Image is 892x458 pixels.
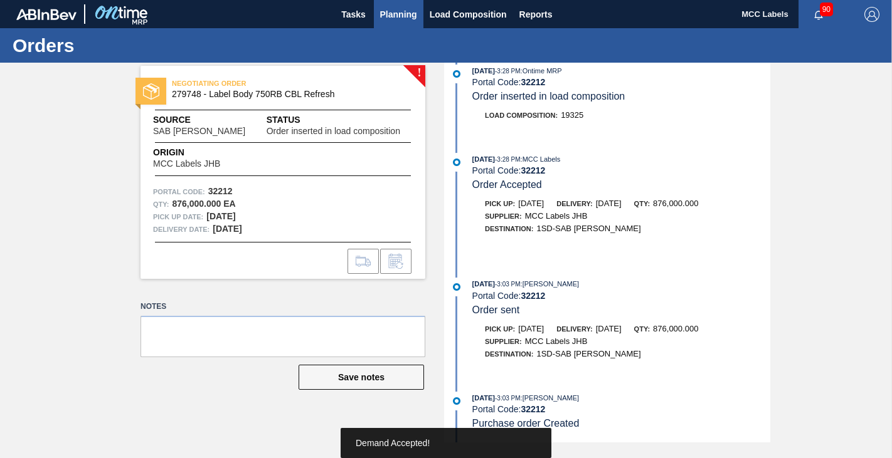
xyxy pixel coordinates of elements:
[153,198,169,211] span: Qty :
[864,7,879,22] img: Logout
[561,110,583,120] span: 19325
[634,325,650,333] span: Qty:
[16,9,77,20] img: TNhmsLtSVTkK8tSr43FrP2fwEKptu5GPRR3wAAAABJRU5ErkJggg==
[536,224,640,233] span: 1SD-SAB [PERSON_NAME]
[525,211,588,221] span: MCC Labels JHB
[153,211,203,223] span: Pick up Date:
[356,438,430,448] span: Demand Accepted!
[521,165,545,175] strong: 32212
[213,224,242,234] strong: [DATE]
[348,249,379,274] div: Go to Load Composition
[519,7,553,22] span: Reports
[153,185,205,198] span: Portal Code:
[267,127,400,136] span: Order inserted in load composition
[472,179,542,190] span: Order Accepted
[472,394,495,402] span: [DATE]
[453,159,460,166] img: atual
[172,77,348,90] span: NEGOTIATING ORDER
[521,394,580,402] span: : [PERSON_NAME]
[472,165,770,175] div: Portal Code:
[453,397,460,405] img: atual
[485,325,515,333] span: Pick up:
[485,225,533,232] span: Destination:
[472,280,495,288] span: [DATE]
[556,325,592,333] span: Delivery:
[153,223,210,236] span: Delivery Date:
[521,291,545,301] strong: 32212
[556,200,592,207] span: Delivery:
[495,395,521,402] span: - 3:03 PM
[172,90,400,99] span: 279748 - Label Body 750RB CBL Refresh
[495,68,521,75] span: - 3:28 PM
[472,291,770,301] div: Portal Code:
[820,3,833,16] span: 90
[380,249,411,274] div: Inform order change
[521,67,562,75] span: : Ontime MRP
[299,365,424,390] button: Save notes
[472,155,495,163] span: [DATE]
[495,156,521,163] span: - 3:28 PM
[799,6,839,23] button: Notifications
[521,77,545,87] strong: 32212
[518,324,544,333] span: [DATE]
[472,418,580,429] span: Purchase order Created
[472,77,770,87] div: Portal Code:
[472,91,625,101] span: Order inserted in load composition
[521,404,545,414] strong: 32212
[472,67,495,75] span: [DATE]
[653,199,698,208] span: 876,000.000
[380,7,417,22] span: Planning
[653,324,698,333] span: 876,000.000
[430,7,507,22] span: Load Composition
[536,349,640,358] span: 1SD-SAB [PERSON_NAME]
[143,83,159,100] img: status
[485,338,522,345] span: Supplier:
[453,70,460,78] img: atual
[596,324,622,333] span: [DATE]
[153,146,252,159] span: Origin
[172,199,235,209] strong: 876,000.000 EA
[518,199,544,208] span: [DATE]
[153,113,267,127] span: Source
[153,159,220,169] span: MCC Labels JHB
[141,298,425,316] label: Notes
[208,186,233,196] strong: 32212
[153,127,245,136] span: SAB [PERSON_NAME]
[472,304,520,315] span: Order sent
[485,112,558,119] span: Load Composition :
[485,350,533,358] span: Destination:
[485,200,515,207] span: Pick up:
[472,404,770,414] div: Portal Code:
[521,155,561,163] span: : MCC Labels
[596,199,622,208] span: [DATE]
[453,283,460,291] img: atual
[521,280,580,288] span: : [PERSON_NAME]
[340,7,368,22] span: Tasks
[495,281,521,288] span: - 3:03 PM
[485,212,522,220] span: Supplier:
[267,113,413,127] span: Status
[634,200,650,207] span: Qty:
[206,211,235,221] strong: [DATE]
[13,38,235,53] h1: Orders
[525,336,588,346] span: MCC Labels JHB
